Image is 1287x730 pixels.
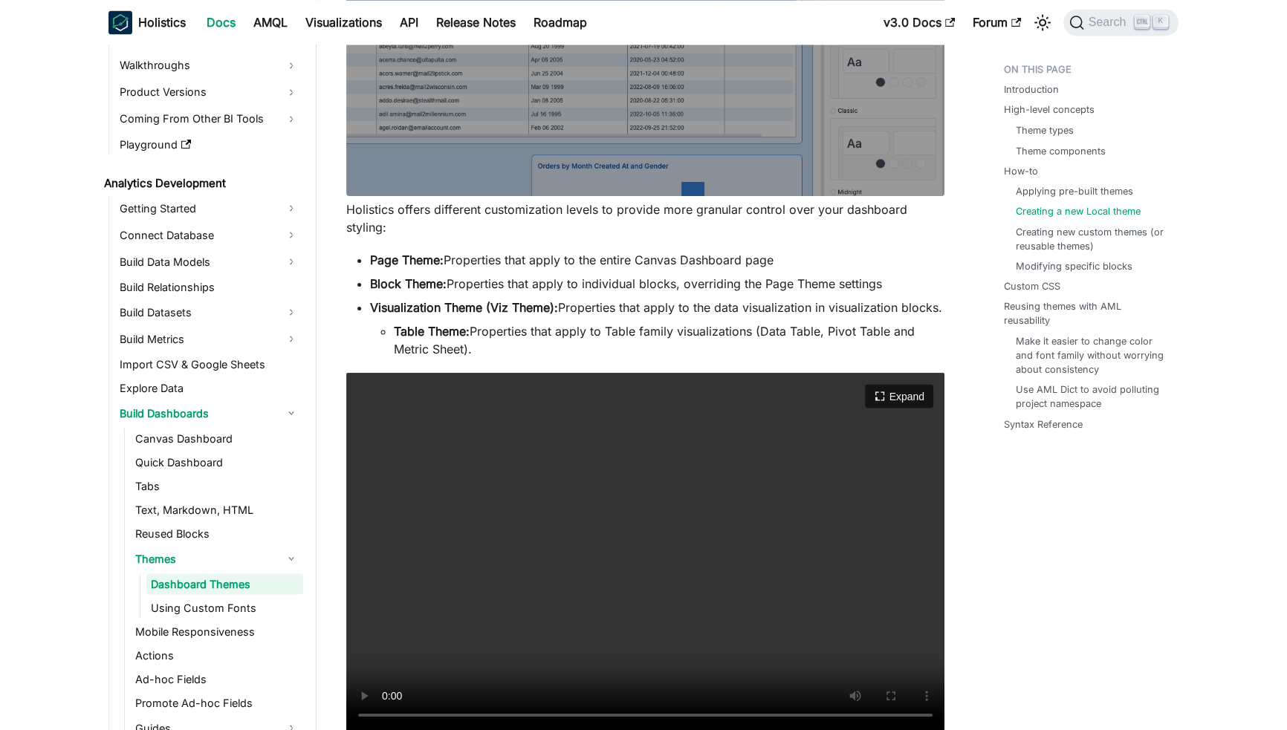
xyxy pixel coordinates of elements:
[115,327,303,351] a: Build Metrics
[346,201,944,236] p: Holistics offers different customization levels to provide more granular control over your dashbo...
[1084,16,1135,29] span: Search
[115,80,303,104] a: Product Versions
[427,10,525,34] a: Release Notes
[131,668,303,689] a: Ad-hoc Fields
[131,547,303,570] a: Themes
[115,300,303,324] a: Build Datasets
[115,401,303,425] a: Build Dashboards
[1016,143,1106,157] a: Theme components
[1016,258,1132,273] a: Modifying specific blocks
[146,597,303,618] a: Using Custom Fonts
[146,573,303,594] a: Dashboard Themes
[394,324,470,339] strong: Table Theme:
[131,452,303,472] a: Quick Dashboard
[370,251,944,269] li: Properties that apply to the entire Canvas Dashboard page
[115,134,303,154] a: Playground
[394,322,944,358] li: Properties that apply to Table family visualizations (Data Table, Pivot Table and Metric Sheet).
[1016,203,1141,218] a: Creating a new Local theme
[1016,123,1074,137] a: Theme types
[131,523,303,544] a: Reused Blocks
[391,10,427,34] a: API
[1153,15,1168,28] kbd: K
[115,196,303,220] a: Getting Started
[115,377,303,398] a: Explore Data
[94,45,317,730] nav: Docs sidebar
[1004,417,1083,431] a: Syntax Reference
[370,275,944,293] li: Properties that apply to individual blocks, overriding the Page Theme settings
[964,10,1030,34] a: Forum
[296,10,391,34] a: Visualizations
[1016,333,1164,377] a: Make it easier to change color and font family without worrying about consistency
[198,10,244,34] a: Docs
[1004,163,1038,177] a: How-to
[1016,183,1133,198] a: Applying pre-built themes
[108,10,132,34] img: Holistics
[131,692,303,713] a: Promote Ad-hoc Fields
[115,250,303,273] a: Build Data Models
[115,107,303,131] a: Coming From Other BI Tools
[115,223,303,247] a: Connect Database
[131,645,303,665] a: Actions
[370,276,447,291] strong: Block Theme:
[370,300,558,315] strong: Visualization Theme (Viz Theme):
[131,428,303,449] a: Canvas Dashboard
[525,10,596,34] a: Roadmap
[875,10,964,34] a: v3.0 Docs
[370,299,944,358] li: Properties that apply to the data visualization in visualization blocks.
[1004,82,1059,97] a: Introduction
[115,353,303,374] a: Import CSV & Google Sheets
[115,276,303,297] a: Build Relationships
[1004,299,1170,327] a: Reusing themes with AML reusability
[131,621,303,642] a: Mobile Responsiveness
[1004,278,1060,293] a: Custom CSS
[115,53,303,77] a: Walkthroughs
[370,252,444,267] strong: Page Theme:
[865,384,933,408] button: Expand video
[108,10,186,34] a: HolisticsHolistics
[1063,9,1179,36] button: Search (Ctrl+K)
[1016,224,1164,252] a: Creating new custom themes (or reusable themes)
[1031,10,1054,34] button: Switch between dark and light mode (currently light mode)
[1004,102,1095,117] a: High-level concepts
[131,499,303,520] a: Text, Markdown, HTML
[1016,382,1164,410] a: Use AML Dict to avoid polluting project namespace
[100,172,303,193] a: Analytics Development
[131,475,303,496] a: Tabs
[138,13,186,31] b: Holistics
[244,10,296,34] a: AMQL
